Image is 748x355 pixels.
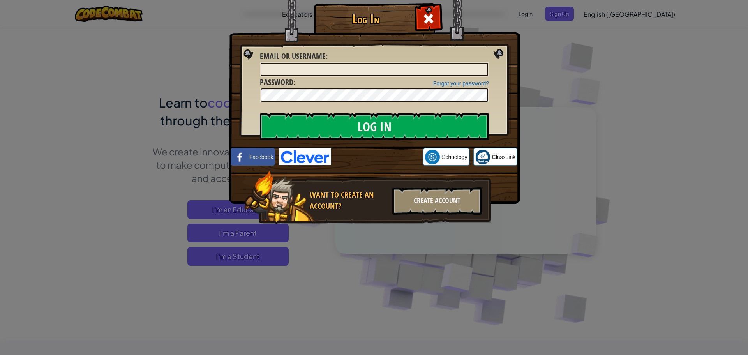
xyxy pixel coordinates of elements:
[260,77,293,87] span: Password
[260,51,328,62] label: :
[433,80,489,87] a: Forgot your password?
[331,148,423,166] iframe: Sign in with Google Button
[425,150,440,164] img: schoology.png
[260,77,295,88] label: :
[260,51,326,61] span: Email or Username
[392,187,482,215] div: Create Account
[442,153,467,161] span: Schoology
[475,150,490,164] img: classlink-logo-small.png
[260,113,489,140] input: Log In
[249,153,273,161] span: Facebook
[233,150,247,164] img: facebook_small.png
[279,148,331,165] img: clever-logo-blue.png
[492,153,516,161] span: ClassLink
[310,189,388,212] div: Want to create an account?
[316,12,415,26] h1: Log In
